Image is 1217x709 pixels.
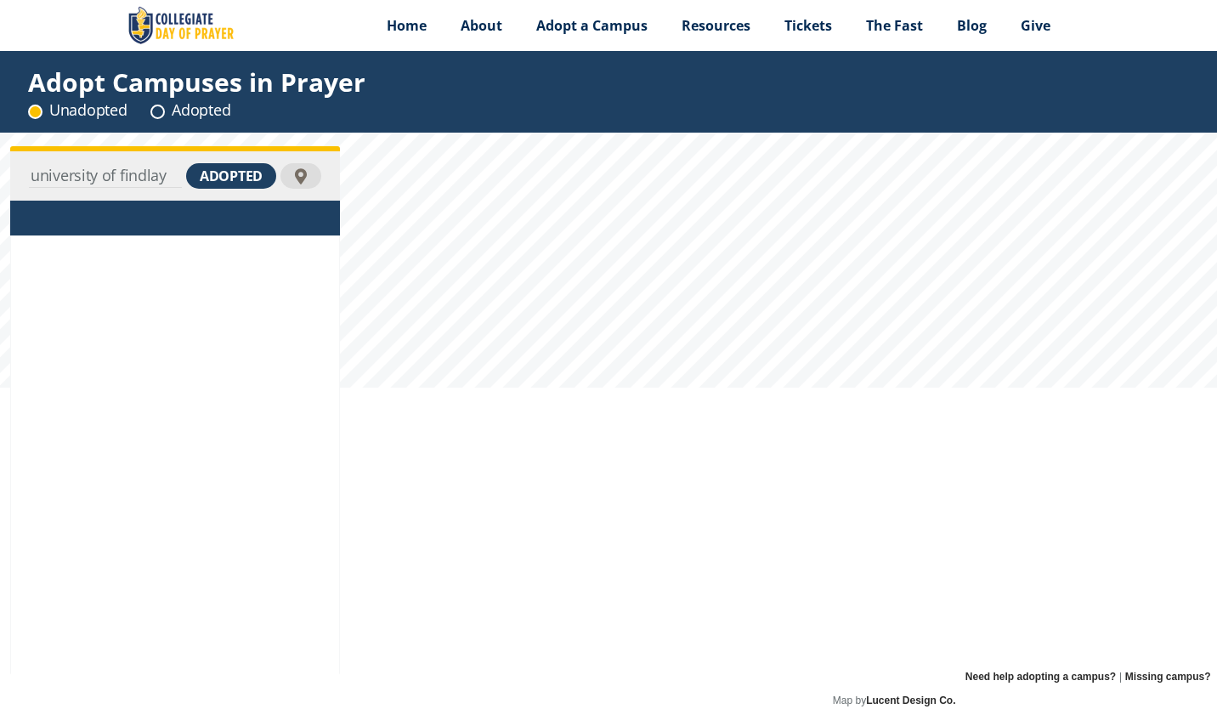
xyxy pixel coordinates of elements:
span: Resources [682,16,750,35]
a: Give [1004,4,1067,47]
a: The Fast [849,4,940,47]
a: Lucent Design Co. [866,695,955,706]
span: Adopt a Campus [536,16,648,35]
span: Home [387,16,427,35]
div: Unadopted [28,99,127,121]
a: Tickets [767,4,849,47]
a: Need help adopting a campus? [965,666,1116,687]
a: Missing campus? [1125,666,1211,687]
span: Blog [957,16,987,35]
div: | [959,666,1217,687]
a: About [444,4,519,47]
span: Tickets [784,16,832,35]
a: Home [370,4,444,47]
div: Map by [826,692,962,709]
span: Give [1021,16,1050,35]
span: The Fast [866,16,923,35]
div: adopted [186,163,276,189]
span: About [461,16,502,35]
a: Adopt a Campus [519,4,665,47]
input: Find Your Campus [29,164,182,188]
a: Blog [940,4,1004,47]
div: Adopt Campuses in Prayer [28,71,365,93]
a: Resources [665,4,767,47]
div: Adopted [150,99,230,121]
